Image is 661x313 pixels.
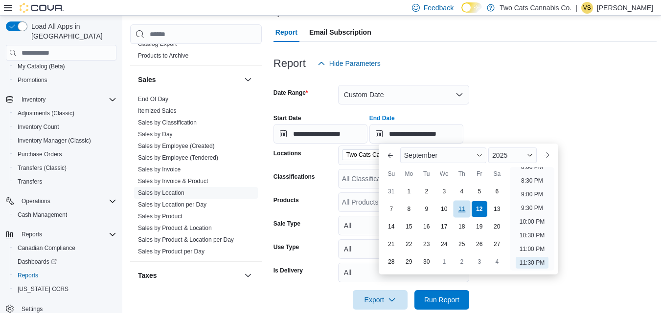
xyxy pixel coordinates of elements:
[14,270,116,281] span: Reports
[138,166,181,173] a: Sales by Invoice
[14,135,95,146] a: Inventory Manager (Classic)
[10,208,120,222] button: Cash Management
[454,219,470,234] div: day-18
[14,121,63,133] a: Inventory Count
[489,219,505,234] div: day-20
[517,188,547,200] li: 9:00 PM
[489,236,505,252] div: day-27
[338,263,469,282] button: All
[14,242,116,254] span: Canadian Compliance
[138,236,234,244] span: Sales by Product & Location per Day
[359,290,402,310] span: Export
[138,248,205,255] a: Sales by Product per Day
[14,74,116,86] span: Promotions
[138,224,212,232] span: Sales by Product & Location
[419,201,434,217] div: day-9
[18,195,116,207] span: Operations
[22,96,46,104] span: Inventory
[384,254,399,270] div: day-28
[18,164,67,172] span: Transfers (Classic)
[436,219,452,234] div: day-17
[138,271,157,280] h3: Taxes
[14,162,70,174] a: Transfers (Classic)
[138,107,177,114] a: Itemized Sales
[338,239,469,259] button: All
[384,219,399,234] div: day-14
[10,106,120,120] button: Adjustments (Classic)
[384,236,399,252] div: day-21
[20,3,64,13] img: Cova
[338,216,469,235] button: All
[274,267,303,274] label: Is Delivery
[309,22,371,42] span: Email Subscription
[138,166,181,173] span: Sales by Invoice
[22,197,50,205] span: Operations
[18,271,38,279] span: Reports
[138,119,197,126] a: Sales by Classification
[18,137,91,145] span: Inventory Manager (Classic)
[489,254,505,270] div: day-4
[138,201,206,208] a: Sales by Location per Day
[472,254,487,270] div: day-3
[274,149,301,157] label: Locations
[581,2,593,14] div: Victoria Sharma
[18,63,65,70] span: My Catalog (Beta)
[18,229,46,240] button: Reports
[384,201,399,217] div: day-7
[138,41,177,47] a: Catalog Export
[14,61,116,72] span: My Catalog (Beta)
[461,2,482,13] input: Dark Mode
[138,201,206,209] span: Sales by Location per Day
[10,134,120,147] button: Inventory Manager (Classic)
[400,147,486,163] div: Button. Open the month selector. September is currently selected.
[18,94,116,105] span: Inventory
[18,285,68,293] span: [US_STATE] CCRS
[454,184,470,199] div: day-4
[274,173,315,181] label: Classifications
[383,147,398,163] button: Previous Month
[489,201,505,217] div: day-13
[18,109,74,117] span: Adjustments (Classic)
[424,295,459,305] span: Run Report
[436,254,452,270] div: day-1
[274,58,306,69] h3: Report
[488,147,537,163] div: Button. Open the year selector. 2025 is currently selected.
[138,52,188,59] a: Products to Archive
[274,124,367,144] input: Press the down key to open a popover containing a calendar.
[516,230,548,241] li: 10:30 PM
[138,271,240,280] button: Taxes
[383,183,506,271] div: September, 2025
[517,175,547,187] li: 8:30 PM
[436,201,452,217] div: day-10
[138,130,173,138] span: Sales by Day
[138,95,168,103] span: End Of Day
[369,114,395,122] label: End Date
[2,228,120,241] button: Reports
[424,3,454,13] span: Feedback
[10,255,120,269] a: Dashboards
[138,154,218,162] span: Sales by Employee (Tendered)
[138,225,212,231] a: Sales by Product & Location
[419,254,434,270] div: day-30
[10,282,120,296] button: [US_STATE] CCRS
[14,61,69,72] a: My Catalog (Beta)
[22,305,43,313] span: Settings
[516,243,548,255] li: 11:00 PM
[369,124,463,144] input: Press the down key to enter a popover containing a calendar. Press the escape key to close the po...
[472,236,487,252] div: day-26
[472,166,487,182] div: Fr
[510,167,554,271] ul: Time
[10,269,120,282] button: Reports
[10,147,120,161] button: Purchase Orders
[14,162,116,174] span: Transfers (Classic)
[539,147,554,163] button: Next month
[419,219,434,234] div: day-16
[10,241,120,255] button: Canadian Compliance
[14,283,116,295] span: Washington CCRS
[492,151,507,159] span: 2025
[314,54,385,73] button: Hide Parameters
[597,2,653,14] p: [PERSON_NAME]
[138,236,234,243] a: Sales by Product & Location per Day
[14,148,66,160] a: Purchase Orders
